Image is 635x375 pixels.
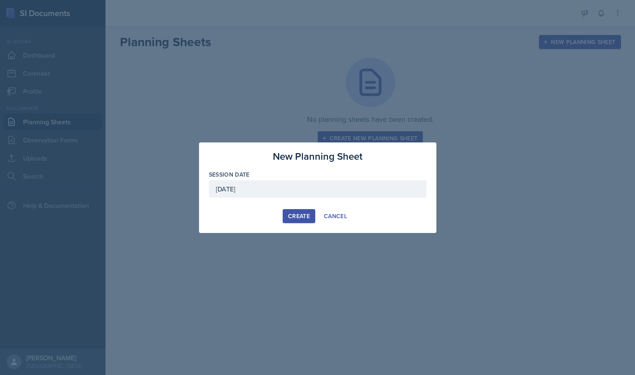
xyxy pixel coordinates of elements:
div: Create [288,213,310,219]
div: Cancel [324,213,347,219]
h3: New Planning Sheet [273,149,363,164]
button: Cancel [319,209,352,223]
button: Create [283,209,315,223]
label: Session Date [209,170,250,179]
